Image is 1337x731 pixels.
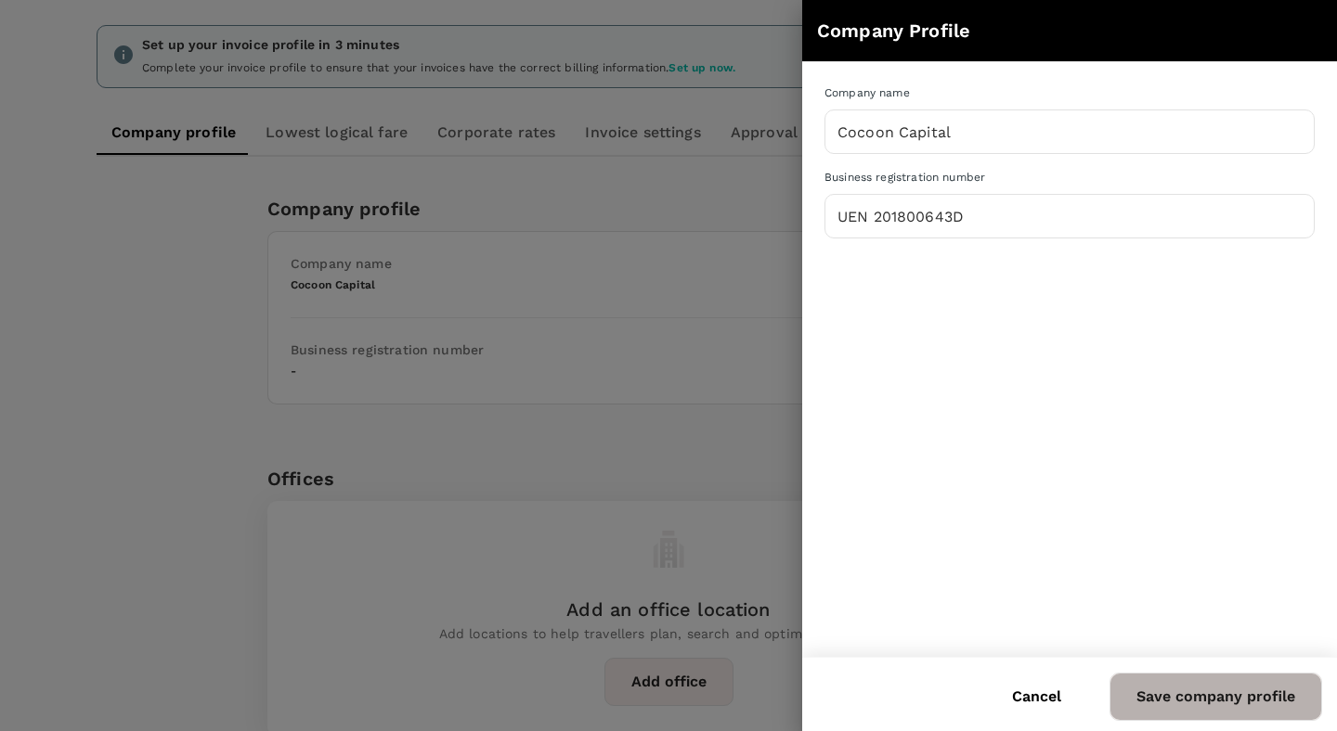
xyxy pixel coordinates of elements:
button: Cancel [986,673,1087,720]
button: Save company profile [1110,673,1322,721]
button: close [1291,15,1322,46]
h6: Company name [824,84,1315,102]
h6: Business registration number [824,169,1315,186]
div: Company Profile [817,16,1291,45]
